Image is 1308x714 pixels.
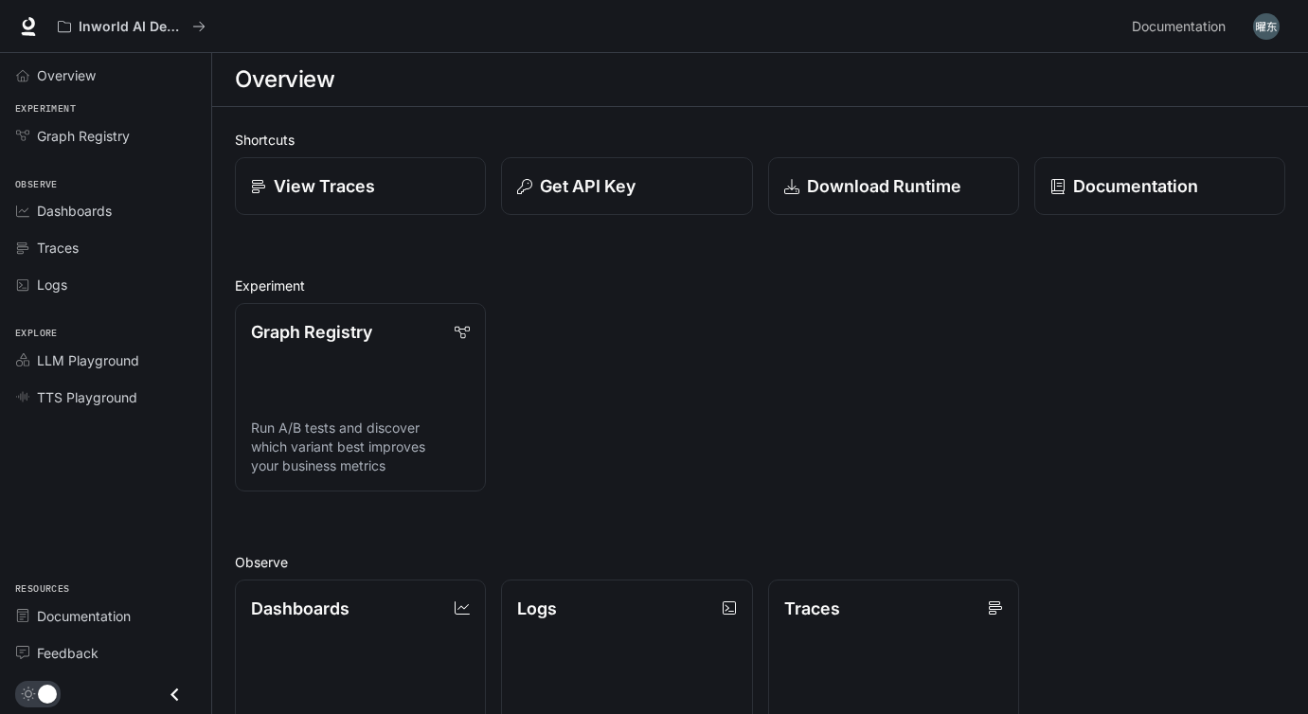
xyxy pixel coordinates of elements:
p: Get API Key [540,173,636,199]
a: View Traces [235,157,486,215]
a: LLM Playground [8,344,204,377]
a: Logs [8,268,204,301]
a: Dashboards [8,194,204,227]
span: Dark mode toggle [38,683,57,704]
span: Traces [37,238,79,258]
p: Documentation [1073,173,1198,199]
p: Dashboards [251,596,349,621]
span: Logs [37,275,67,295]
p: Run A/B tests and discover which variant best improves your business metrics [251,419,470,475]
h2: Observe [235,552,1285,572]
span: Documentation [1132,15,1226,39]
p: Traces [784,596,840,621]
button: All workspaces [49,8,214,45]
p: Logs [517,596,557,621]
span: Feedback [37,643,99,663]
span: Overview [37,65,96,85]
span: Graph Registry [37,126,130,146]
a: Documentation [1124,8,1240,45]
button: Get API Key [501,157,752,215]
button: Close drawer [153,675,196,714]
a: Documentation [8,599,204,633]
p: Download Runtime [807,173,961,199]
img: User avatar [1253,13,1280,40]
a: Documentation [1034,157,1285,215]
a: Traces [8,231,204,264]
h2: Experiment [235,276,1285,295]
a: Feedback [8,636,204,669]
span: Documentation [37,606,131,626]
a: Download Runtime [768,157,1019,215]
h1: Overview [235,61,334,98]
p: Inworld AI Demos [79,19,185,35]
p: Graph Registry [251,319,372,345]
a: Graph RegistryRun A/B tests and discover which variant best improves your business metrics [235,303,486,491]
span: LLM Playground [37,350,139,370]
button: User avatar [1247,8,1285,45]
span: Dashboards [37,201,112,221]
a: Overview [8,59,204,92]
a: TTS Playground [8,381,204,414]
h2: Shortcuts [235,130,1285,150]
p: View Traces [274,173,375,199]
a: Graph Registry [8,119,204,152]
span: TTS Playground [37,387,137,407]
